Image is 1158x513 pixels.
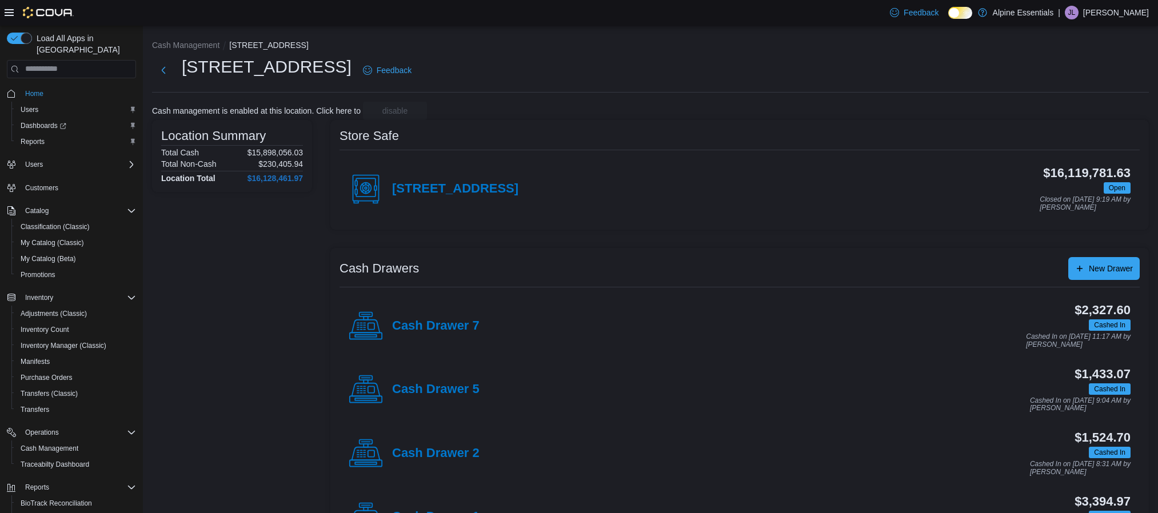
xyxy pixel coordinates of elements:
button: Adjustments (Classic) [11,306,141,322]
span: Load All Apps in [GEOGRAPHIC_DATA] [32,33,136,55]
button: Reports [11,134,141,150]
button: Reports [2,479,141,495]
button: Cash Management [11,440,141,456]
div: Jaz Lorentzen [1065,6,1079,19]
button: Inventory Count [11,322,141,338]
span: Dashboards [16,119,136,133]
button: Next [152,59,175,82]
button: Users [21,158,47,171]
a: Adjustments (Classic) [16,307,91,320]
span: My Catalog (Classic) [21,238,84,247]
span: BioTrack Reconciliation [16,496,136,510]
span: Cashed In [1089,319,1131,331]
span: Users [25,160,43,169]
p: Cashed In on [DATE] 11:17 AM by [PERSON_NAME] [1026,333,1131,348]
span: Cash Management [16,442,136,455]
span: Traceabilty Dashboard [21,460,89,469]
span: Manifests [16,355,136,368]
span: Cashed In [1094,384,1125,394]
a: Inventory Count [16,323,74,336]
span: Open [1109,183,1125,193]
span: Reports [25,483,49,492]
a: Home [21,87,48,101]
span: Inventory [25,293,53,302]
button: Inventory [2,290,141,306]
button: Customers [2,179,141,196]
button: [STREET_ADDRESS] [229,41,308,50]
span: Feedback [904,7,939,18]
button: Home [2,85,141,102]
span: Transfers [16,403,136,416]
span: Traceabilty Dashboard [16,458,136,471]
a: Feedback [358,59,416,82]
a: Traceabilty Dashboard [16,458,94,471]
img: Cova [23,7,74,18]
span: Home [21,86,136,101]
a: Purchase Orders [16,371,77,384]
a: Transfers (Classic) [16,387,82,400]
a: Dashboards [16,119,71,133]
h3: $16,119,781.63 [1043,166,1131,180]
nav: An example of EuiBreadcrumbs [152,39,1149,53]
h3: $1,433.07 [1075,367,1131,381]
span: Cashed In [1094,320,1125,330]
span: Customers [21,181,136,195]
h3: Location Summary [161,129,266,143]
span: Feedback [377,65,412,76]
p: Cash management is enabled at this location. Click here to [152,106,361,115]
a: Dashboards [11,118,141,134]
span: Inventory Count [21,325,69,334]
button: disable [363,102,427,120]
span: Transfers (Classic) [21,389,78,398]
a: Feedback [885,1,943,24]
p: | [1058,6,1060,19]
a: Customers [21,181,63,195]
a: Classification (Classic) [16,220,94,234]
span: Transfers [21,405,49,414]
button: Operations [21,426,63,439]
h3: $3,394.97 [1075,495,1131,508]
button: Transfers [11,402,141,418]
span: JL [1068,6,1076,19]
span: Classification (Classic) [16,220,136,234]
span: Cashed In [1094,447,1125,458]
button: Transfers (Classic) [11,386,141,402]
span: New Drawer [1089,263,1133,274]
span: Home [25,89,43,98]
a: Transfers [16,403,54,416]
span: Classification (Classic) [21,222,90,231]
button: Promotions [11,267,141,283]
p: Cashed In on [DATE] 8:31 AM by [PERSON_NAME] [1030,460,1131,476]
button: BioTrack Reconciliation [11,495,141,511]
p: Alpine Essentials [993,6,1054,19]
a: BioTrack Reconciliation [16,496,97,510]
button: Cash Management [152,41,219,50]
button: Inventory Manager (Classic) [11,338,141,354]
span: Manifests [21,357,50,366]
span: Open [1104,182,1131,194]
button: Users [11,102,141,118]
h4: [STREET_ADDRESS] [392,182,518,197]
span: disable [382,105,408,117]
span: Operations [21,426,136,439]
a: Promotions [16,268,60,282]
span: Transfers (Classic) [16,387,136,400]
span: Purchase Orders [16,371,136,384]
h3: $2,327.60 [1075,303,1131,317]
button: My Catalog (Classic) [11,235,141,251]
h3: Cash Drawers [340,262,419,275]
span: Adjustments (Classic) [16,307,136,320]
button: Manifests [11,354,141,370]
button: Catalog [21,204,53,218]
button: Traceabilty Dashboard [11,456,141,472]
span: Inventory Count [16,323,136,336]
h4: $16,128,461.97 [247,174,303,183]
span: Adjustments (Classic) [21,309,87,318]
button: My Catalog (Beta) [11,251,141,267]
span: Promotions [16,268,136,282]
span: Operations [25,428,59,437]
button: New Drawer [1068,257,1140,280]
button: Inventory [21,291,58,304]
span: Users [16,103,136,117]
a: My Catalog (Classic) [16,236,89,250]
